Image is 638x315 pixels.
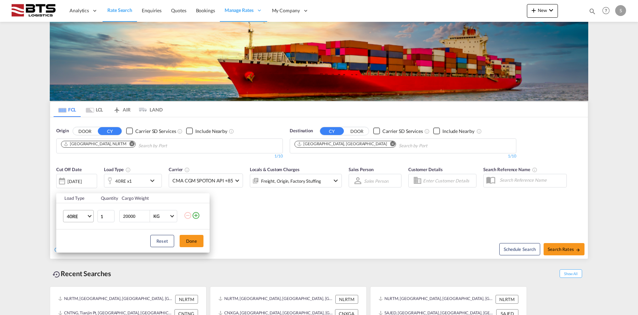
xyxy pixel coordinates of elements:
th: Quantity [97,193,118,203]
button: Done [180,235,203,247]
md-select: Choose: 40RE [63,210,94,222]
button: Reset [150,235,174,247]
input: Enter Weight [122,210,150,222]
span: 40RE [67,213,87,220]
input: Qty [97,210,115,222]
div: KG [153,213,159,219]
md-icon: icon-plus-circle-outline [192,211,200,220]
md-icon: icon-minus-circle-outline [184,211,192,220]
th: Load Type [56,193,97,203]
div: Cargo Weight [122,195,180,201]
